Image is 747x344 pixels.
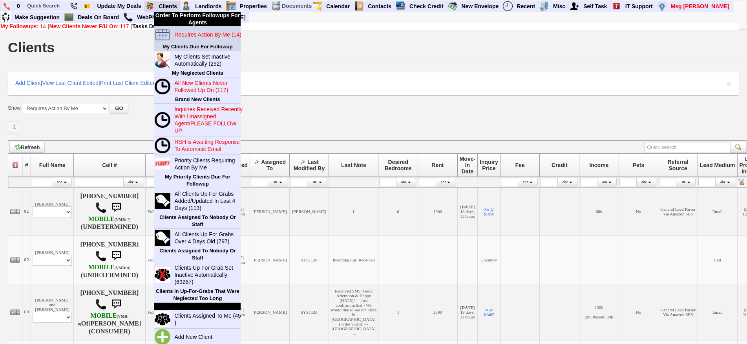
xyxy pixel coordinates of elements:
a: All Clients Up For Grabs Over 4 Days Old (797) [171,229,247,247]
span: Lead Medium [700,162,735,168]
td: [PERSON_NAME] and [PERSON_NAME] [31,284,74,340]
img: sms.png [108,200,124,215]
font: (VMB: #) [78,314,128,326]
td: [PERSON_NAME] [250,187,290,235]
img: grab.jpg [155,230,170,246]
a: Add Client [15,80,41,86]
blink: Requires Action By Me (14) [174,31,241,38]
b: Tasks Due [132,23,159,29]
blink: All New Clients Never Followed Up On (117) [174,80,228,93]
td: [PERSON_NAME] [31,235,74,284]
a: Check Credit [406,1,447,11]
a: All Clients Up For Grabs Added/Updated In Last 4 Days (113) [171,189,247,213]
li: Order To Perform Followups For Agents [154,12,241,26]
td: Documents [281,1,312,11]
a: Landlords [192,1,225,11]
img: gmoney.png [447,1,457,11]
span: Inquiry Price [480,159,498,171]
img: Bookmark.png [84,3,90,9]
td: 03 [22,284,31,340]
span: Cell # [102,162,117,168]
td: No [619,284,658,340]
td: 60k [579,187,619,235]
font: MOBILE [88,264,115,271]
td: [PERSON_NAME] [250,235,290,284]
a: Msg [PERSON_NAME] [668,1,733,11]
a: Properties [237,1,270,11]
span: Desired Bedrooms [385,159,412,171]
img: chalkboard.png [64,12,74,22]
font: Msg [PERSON_NAME] [671,3,729,9]
span: Fee [515,162,525,168]
td: 18 days, 11 hours [457,187,477,235]
a: Self Task [580,1,610,11]
img: money.png [657,1,667,11]
img: xcontact.jpg [155,52,170,68]
td: 1 [378,284,418,340]
h4: [PHONE_NUMBER] (UNDETERMINED) [75,241,143,279]
td: Received SMS: Good Afternoon & Happy [DATE]! - - Just confirming that - We would like to see the ... [329,284,378,340]
span: Full Name [39,162,66,168]
img: clients.png [145,1,155,11]
td: [PERSON_NAME] [31,187,74,235]
a: WebPhone [134,12,169,22]
td: Email [698,187,737,235]
td: [PERSON_NAME] [250,284,290,340]
a: New Clients Never F/U On: 117 [49,23,129,29]
label: Show [8,105,21,112]
h1: Clients [8,40,55,55]
img: creditreport.png [396,1,405,11]
td: Email [698,284,737,340]
img: crowd.jpg [155,311,170,327]
a: Print Last Client Edited [100,80,156,86]
img: time.png [155,112,170,128]
a: HSH is Awaiting Response To Automatic Email [171,137,247,154]
font: MOBILE [88,215,115,223]
img: priority.jpg [155,158,170,169]
img: phone.png [4,3,10,10]
td: No [619,187,658,235]
img: call.png [95,250,107,262]
td: 01 [22,187,31,235]
h4: [PHONE_NUMBER] Of (CONSUMER) [75,289,143,335]
td: 02 [22,235,31,284]
img: help2.png [612,1,621,11]
img: myadd.png [570,1,579,11]
font: MOBILE [90,312,117,319]
th: # [22,153,31,177]
blink: Inquiries Received Recently With Unassigned Agent/PLEASE FOLLOW UP [174,106,243,134]
td: SYSTEM [289,284,329,340]
td: Incoming Call Received [329,235,378,284]
img: landlord.png [181,1,191,11]
a: My Clients Set Inactive Automatically (292) [171,52,247,69]
a: Deals On Board [75,12,122,22]
b: Clients In Up-For-Grabs That Were Neglected Too Long [156,288,239,301]
b: My Followups [0,23,37,29]
a: Reset filter row [738,179,744,185]
a: 0 [14,1,24,11]
b: Brand New Clients [175,96,220,102]
span: Credit [552,162,567,168]
a: Clients [155,1,181,11]
img: su2.jpg [1,12,11,22]
span: Move-In Date [460,156,475,175]
span: Last Modified By [294,159,325,171]
td: 1900 [418,187,458,235]
a: Add New Client [171,332,222,342]
td: Followup via Phone [145,235,185,284]
a: Make Suggestion [11,12,63,22]
a: Requires Action By Me (14) [171,29,247,40]
img: insertappt.png [155,27,170,42]
a: New Envelope [458,1,502,11]
div: | | [0,23,739,29]
b: AT&T Wireless [88,264,131,271]
a: br @ $2465 [484,307,495,317]
a: Contacts [365,1,395,11]
h4: [PHONE_NUMBER] (UNDETERMINED) [75,193,143,230]
b: [DATE] [460,204,475,209]
b: My Clients Due For Followup [163,44,232,50]
a: Inquiries Received Recently With Unassigned Agent/PLEASE FOLLOW UP [171,104,247,136]
img: grab.jpg [155,193,170,209]
a: Priority Clients Requiring Action By Me [171,155,247,173]
img: recent.png [503,1,513,11]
